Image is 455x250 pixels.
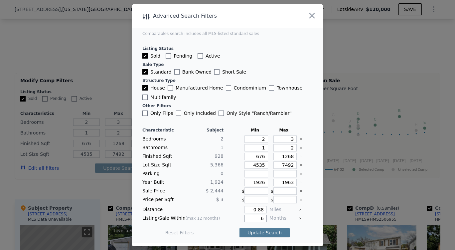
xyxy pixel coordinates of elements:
div: Parking [142,170,182,177]
div: Miles [269,206,296,213]
div: Finished Sqft [142,153,182,160]
input: Townhouse [269,85,274,91]
button: Clear [300,190,302,192]
div: Price per Sqft [142,196,182,203]
label: Only Included [176,110,216,117]
span: 0 [221,171,224,176]
label: House [142,85,165,91]
label: Pending [166,53,192,59]
div: Bathrooms [142,144,182,151]
input: Only Flips [142,111,148,116]
button: Clear [300,198,302,201]
div: Other Filters [142,103,313,109]
input: Pending [166,53,171,59]
input: Condominium [226,85,231,91]
button: Clear [299,217,302,220]
div: Structure Type [142,78,313,83]
input: Only Included [176,111,181,116]
input: Only Style "Ranch/Rambler" [219,111,224,116]
div: Min [242,127,268,133]
label: Condominium [226,85,266,91]
button: Clear [300,146,302,149]
div: Listing Status [142,46,313,51]
div: Comparables search includes all MLS-listed standard sales [142,31,313,36]
button: Reset [165,229,194,236]
div: Months [269,215,296,222]
div: Max [271,127,297,133]
span: 928 [215,153,224,159]
div: Lot Size Sqft [142,161,182,169]
button: Clear [300,181,302,184]
input: Standard [142,69,148,75]
div: Subject [184,127,224,133]
div: Sale Price [142,187,182,195]
label: Only Flips [142,110,173,117]
input: Short Sale [214,69,220,75]
span: 1,924 [210,179,224,185]
div: Listing/Sale Within [142,215,224,222]
input: Manufactured Home [168,85,173,91]
div: $ [242,196,268,203]
button: Update Search [239,228,290,237]
div: Bedrooms [142,135,182,143]
input: Active [198,53,203,59]
input: Multifamily [142,95,148,100]
label: Active [198,53,220,59]
div: $ [271,187,297,195]
div: Sale Type [142,62,313,67]
span: $ 3 [216,197,224,202]
input: Sold [142,53,148,59]
div: Characteristic [142,127,182,133]
button: Clear [300,155,302,158]
label: Sold [142,53,160,59]
label: Short Sale [214,69,246,75]
div: $ [271,196,297,203]
div: Advanced Search Filters [132,11,285,21]
input: Bank Owned [174,69,180,75]
button: Clear [300,172,302,175]
button: Clear [300,164,302,166]
span: $ 2,444 [206,188,224,193]
div: $ [242,187,268,195]
span: 1 [221,145,224,150]
label: Manufactured Home [168,85,223,91]
button: Clear [299,208,302,211]
label: Only Style " Ranch/Rambler " [219,110,292,117]
div: Distance [142,206,224,213]
label: Townhouse [269,85,302,91]
span: 2 [221,136,224,141]
label: Multifamily [142,94,176,101]
span: 5,366 [210,162,224,167]
label: Bank Owned [174,69,212,75]
span: (max 12 months) [186,216,220,221]
input: House [142,85,148,91]
div: Year Built [142,179,182,186]
button: Clear [300,138,302,140]
label: Standard [142,69,172,75]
